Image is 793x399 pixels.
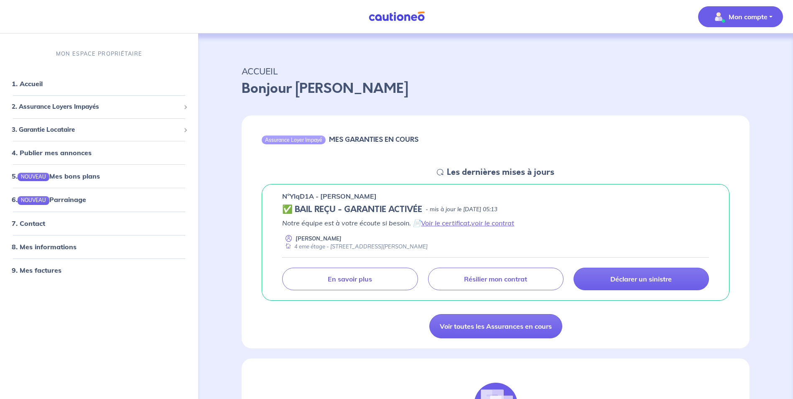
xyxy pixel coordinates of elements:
[12,125,180,135] span: 3. Garantie Locataire
[3,215,195,232] div: 7. Contact
[471,219,514,227] a: voir le contrat
[328,275,372,283] p: En savoir plus
[262,136,326,144] div: Assurance Loyer Impayé
[610,275,672,283] p: Déclarer un sinistre
[3,168,195,185] div: 5.NOUVEAUMes bons plans
[12,266,61,274] a: 9. Mes factures
[329,136,418,143] h6: MES GARANTIES EN COURS
[12,219,45,228] a: 7. Contact
[282,205,709,215] div: state: CONTRACT-VALIDATED, Context: NEW,MAYBE-CERTIFICATE,ALONE,LESSOR-DOCUMENTS
[3,122,195,138] div: 3. Garantie Locataire
[729,12,768,22] p: Mon compte
[428,268,564,290] a: Résilier mon contrat
[421,219,470,227] a: Voir le certificat
[464,275,527,283] p: Résilier mon contrat
[12,80,43,88] a: 1. Accueil
[447,167,554,177] h5: Les dernières mises à jours
[3,99,195,115] div: 2. Assurance Loyers Impayés
[698,6,783,27] button: illu_account_valid_menu.svgMon compte
[296,235,342,243] p: [PERSON_NAME]
[242,64,750,79] p: ACCUEIL
[282,218,709,228] p: Notre équipe est à votre écoute si besoin. 📄 ,
[429,314,562,338] a: Voir toutes les Assurances en cours
[12,196,86,204] a: 6.NOUVEAUParrainage
[242,79,750,99] p: Bonjour [PERSON_NAME]
[3,262,195,279] div: 9. Mes factures
[12,172,100,181] a: 5.NOUVEAUMes bons plans
[12,149,92,157] a: 4. Publier mes annonces
[282,268,418,290] a: En savoir plus
[3,192,195,208] div: 6.NOUVEAUParrainage
[56,50,142,58] p: MON ESPACE PROPRIÉTAIRE
[712,10,725,23] img: illu_account_valid_menu.svg
[282,243,428,251] div: 4 eme étage - [STREET_ADDRESS][PERSON_NAME]
[3,238,195,255] div: 8. Mes informations
[12,102,180,112] span: 2. Assurance Loyers Impayés
[365,11,428,22] img: Cautioneo
[574,268,709,290] a: Déclarer un sinistre
[12,243,76,251] a: 8. Mes informations
[3,76,195,92] div: 1. Accueil
[426,205,497,214] p: - mis à jour le [DATE] 05:13
[282,191,377,201] p: n°YlqD1A - [PERSON_NAME]
[3,145,195,161] div: 4. Publier mes annonces
[282,205,422,215] h5: ✅ BAIL REÇU - GARANTIE ACTIVÉE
